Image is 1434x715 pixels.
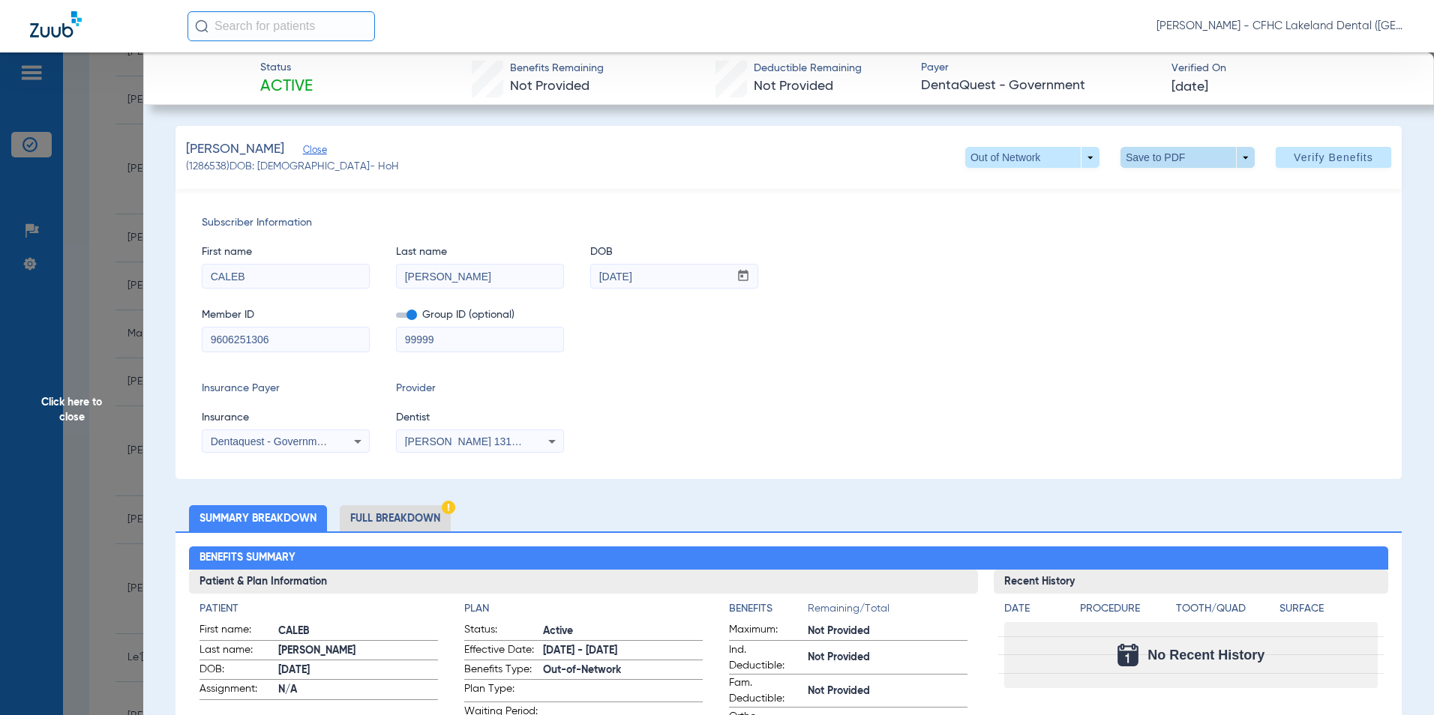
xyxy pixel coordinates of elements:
[808,601,967,622] span: Remaining/Total
[1176,601,1274,617] h4: Tooth/Quad
[202,244,370,260] span: First name
[1276,147,1391,168] button: Verify Benefits
[189,546,1389,570] h2: Benefits Summary
[405,435,553,447] span: [PERSON_NAME] 1316333230
[260,60,313,76] span: Status
[187,11,375,41] input: Search for patients
[921,60,1159,76] span: Payer
[202,410,370,426] span: Insurance
[994,570,1388,594] h3: Recent History
[211,435,331,447] span: Dentaquest - Government
[1080,601,1171,617] h4: Procedure
[199,642,273,660] span: Last name:
[729,642,802,674] span: Ind. Deductible:
[808,650,967,666] span: Not Provided
[396,381,564,396] span: Provider
[729,601,808,617] h4: Benefits
[1279,601,1378,617] h4: Surface
[965,147,1099,168] button: Out of Network
[729,265,758,289] button: Open calendar
[186,140,284,159] span: [PERSON_NAME]
[202,381,370,396] span: Insurance Payer
[1120,147,1255,168] button: Save to PDF
[278,663,438,678] span: [DATE]
[510,79,589,93] span: Not Provided
[199,681,273,699] span: Assignment:
[543,643,703,659] span: [DATE] - [DATE]
[1156,19,1404,34] span: [PERSON_NAME] - CFHC Lakeland Dental ([GEOGRAPHIC_DATA])
[278,643,438,659] span: [PERSON_NAME]
[590,244,758,260] span: DOB
[1171,61,1409,76] span: Verified On
[1080,601,1171,622] app-breakdown-title: Procedure
[199,662,273,680] span: DOB:
[754,79,833,93] span: Not Provided
[195,19,208,33] img: Search Icon
[30,11,82,37] img: Zuub Logo
[808,624,967,639] span: Not Provided
[1117,644,1138,666] img: Calendar
[186,159,399,175] span: (1286538) DOB: [DEMOGRAPHIC_DATA] - HoH
[189,570,979,594] h3: Patient & Plan Information
[278,624,438,639] span: CALEB
[202,215,1375,231] span: Subscriber Information
[543,624,703,639] span: Active
[921,76,1159,95] span: DentaQuest - Government
[464,662,538,680] span: Benefits Type:
[1004,601,1067,622] app-breakdown-title: Date
[510,61,604,76] span: Benefits Remaining
[808,684,967,699] span: Not Provided
[464,681,538,702] span: Plan Type:
[396,244,564,260] span: Last name
[1171,78,1208,97] span: [DATE]
[464,622,538,640] span: Status:
[543,663,703,678] span: Out-of-Network
[729,601,808,622] app-breakdown-title: Benefits
[199,601,438,617] h4: Patient
[464,601,703,617] h4: Plan
[442,501,455,514] img: Hazard
[202,307,370,323] span: Member ID
[303,145,316,159] span: Close
[729,622,802,640] span: Maximum:
[396,307,564,323] span: Group ID (optional)
[278,682,438,698] span: N/A
[199,622,273,640] span: First name:
[1359,643,1434,715] iframe: Chat Widget
[1147,648,1264,663] span: No Recent History
[340,505,451,531] li: Full Breakdown
[464,642,538,660] span: Effective Date:
[396,410,564,426] span: Dentist
[1004,601,1067,617] h4: Date
[189,505,327,531] li: Summary Breakdown
[1294,151,1373,163] span: Verify Benefits
[260,76,313,97] span: Active
[1279,601,1378,622] app-breakdown-title: Surface
[754,61,862,76] span: Deductible Remaining
[729,675,802,707] span: Fam. Deductible:
[1176,601,1274,622] app-breakdown-title: Tooth/Quad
